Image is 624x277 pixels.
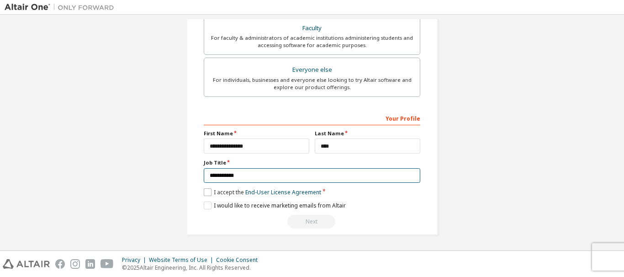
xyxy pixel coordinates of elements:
div: Your Profile [204,111,420,125]
img: facebook.svg [55,259,65,269]
img: linkedin.svg [85,259,95,269]
label: Last Name [315,130,420,137]
div: For faculty & administrators of academic institutions administering students and accessing softwa... [210,34,414,49]
img: youtube.svg [100,259,114,269]
div: For individuals, businesses and everyone else looking to try Altair software and explore our prod... [210,76,414,91]
a: End-User License Agreement [245,188,321,196]
label: Job Title [204,159,420,166]
div: Privacy [122,256,149,264]
label: First Name [204,130,309,137]
div: Everyone else [210,64,414,76]
label: I accept the [204,188,321,196]
label: I would like to receive marketing emails from Altair [204,202,346,209]
div: Website Terms of Use [149,256,216,264]
img: altair_logo.svg [3,259,50,269]
div: Faculty [210,22,414,35]
p: © 2025 Altair Engineering, Inc. All Rights Reserved. [122,264,263,272]
img: instagram.svg [70,259,80,269]
div: Read and acccept EULA to continue [204,215,420,229]
img: Altair One [5,3,119,12]
div: Cookie Consent [216,256,263,264]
